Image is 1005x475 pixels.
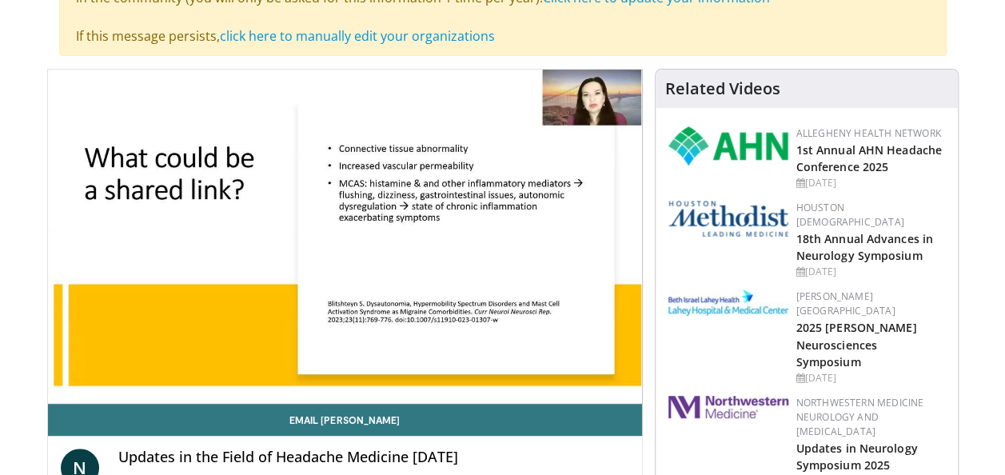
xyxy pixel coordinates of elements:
[796,176,945,190] div: [DATE]
[668,126,788,166] img: 628ffacf-ddeb-4409-8647-b4d1102df243.png.150x105_q85_autocrop_double_scale_upscale_version-0.2.png
[796,142,942,174] a: 1st Annual AHN Headache Conference 2025
[796,289,895,317] a: [PERSON_NAME][GEOGRAPHIC_DATA]
[796,126,941,140] a: Allegheny Health Network
[48,70,642,404] video-js: Video Player
[668,396,788,418] img: 2a462fb6-9365-492a-ac79-3166a6f924d8.png.150x105_q85_autocrop_double_scale_upscale_version-0.2.jpg
[796,441,918,473] a: Updates in Neurology Symposium 2025
[665,79,780,98] h4: Related Videos
[796,265,945,279] div: [DATE]
[796,231,933,263] a: 18th Annual Advances in Neurology Symposium
[668,201,788,237] img: 5e4488cc-e109-4a4e-9fd9-73bb9237ee91.png.150x105_q85_autocrop_double_scale_upscale_version-0.2.png
[796,201,904,229] a: Houston [DEMOGRAPHIC_DATA]
[48,404,642,436] a: Email [PERSON_NAME]
[220,27,495,45] a: click here to manually edit your organizations
[796,371,945,385] div: [DATE]
[668,289,788,316] img: e7977282-282c-4444-820d-7cc2733560fd.jpg.150x105_q85_autocrop_double_scale_upscale_version-0.2.jpg
[796,396,924,438] a: Northwestern Medicine Neurology and [MEDICAL_DATA]
[118,449,629,466] h4: Updates in the Field of Headache Medicine [DATE]
[796,320,917,369] a: 2025 [PERSON_NAME] Neurosciences Symposium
